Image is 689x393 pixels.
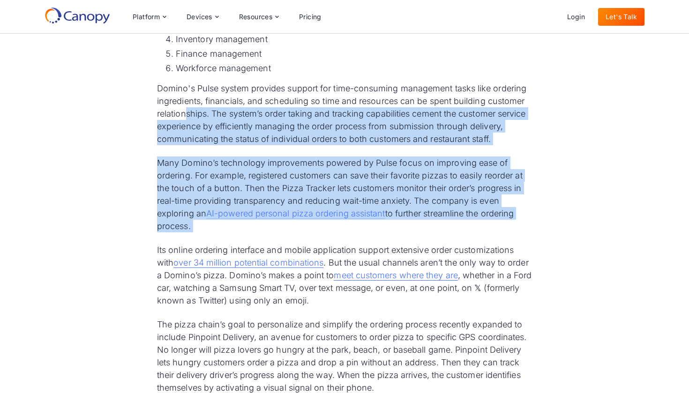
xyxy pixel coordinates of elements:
[292,8,329,26] a: Pricing
[334,270,457,281] a: meet customers where they are
[176,62,532,74] li: Workforce management
[598,8,644,26] a: Let's Talk
[173,258,323,268] a: over 34 million potential combinations
[157,244,532,307] p: Its online ordering interface and mobile application support extensive order customizations with ...
[179,7,226,26] div: Devices
[133,14,160,20] div: Platform
[206,208,385,219] a: AI-powered personal pizza ordering assistant
[232,7,286,26] div: Resources
[239,14,273,20] div: Resources
[157,82,532,145] p: Domino's Pulse system provides support for time-consuming management tasks like ordering ingredie...
[187,14,212,20] div: Devices
[125,7,173,26] div: Platform
[157,156,532,232] p: Many Domino’s technology improvements powered by Pulse focus on improving ease of ordering. For e...
[560,8,592,26] a: Login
